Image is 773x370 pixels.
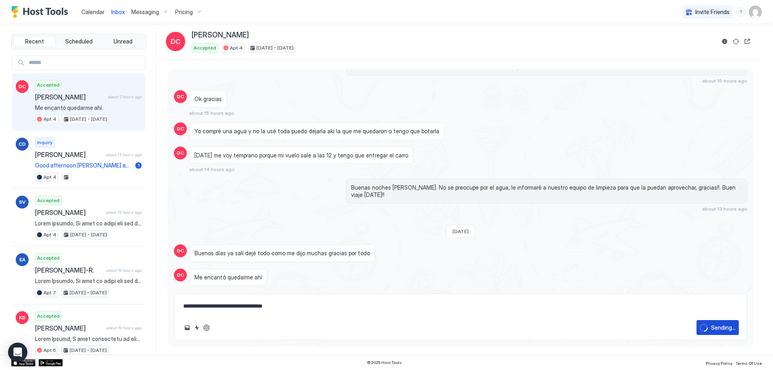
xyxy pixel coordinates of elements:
a: App Store [11,359,35,366]
span: Invite Friends [695,8,730,16]
span: Good afternoon [PERSON_NAME] and thank you for your inquiry. You will find beach mats in the apar... [35,162,132,169]
span: EA [19,256,25,263]
button: Scheduled [58,36,100,47]
span: DC [171,37,180,46]
span: Recent [25,38,44,45]
span: CD [19,141,26,148]
span: Messaging [131,8,159,16]
span: Inquiry [37,139,52,146]
button: Upload image [182,323,192,333]
span: Lorem Ipsumd, S amet consectetu ad elits doeiusmod. Tempo, in utlabo et dolor mag ali enimadmi ve... [35,335,142,343]
span: Apt 4 [43,231,56,238]
button: Reservation information [720,37,730,46]
span: DC [177,125,184,132]
span: KB [19,314,25,321]
span: Terms Of Use [736,361,762,366]
span: 1 [138,162,140,168]
span: Apt 4 [230,44,243,52]
span: Apt 7 [43,289,56,296]
span: Scheduled [65,38,93,45]
a: Google Play Store [39,359,63,366]
a: Privacy Policy [706,358,732,367]
a: Calendar [81,8,105,16]
span: Inbox [111,8,125,15]
span: [DATE] - [DATE] [256,44,293,52]
span: about 19 hours ago [106,268,142,273]
button: Quick reply [192,323,202,333]
span: Apt 4 [43,116,56,123]
button: Unread [101,36,144,47]
span: Accepted [37,312,60,320]
div: Open Intercom Messenger [8,343,27,362]
span: Accepted [37,254,60,262]
span: about 14 hours ago [189,166,235,172]
span: Buenas noches [PERSON_NAME]. No se preocupe por el agua, le informaré a nuestro equipo de limpiez... [351,184,742,198]
span: about 13 hours ago [702,206,747,212]
span: DC [177,93,184,100]
span: DC [177,271,184,279]
span: [PERSON_NAME] [192,31,249,40]
span: [DATE] [453,228,469,234]
div: tab-group [11,34,146,49]
span: [DATE] me voy temprano porque mi vuelo sale a las 12 y tengo que entregar el carro [194,152,408,159]
span: Accepted [194,44,216,52]
div: loading [700,324,708,332]
span: DC [19,83,26,90]
span: [PERSON_NAME] [35,93,105,101]
span: [PERSON_NAME] [35,324,103,332]
span: [DATE] - [DATE] [70,347,107,354]
button: Open reservation [742,37,752,46]
span: Apt 4 [43,174,56,181]
span: Me encantó quedarme ahí [194,274,262,281]
a: Terms Of Use [736,358,762,367]
span: Unread [114,38,132,45]
span: Buenos días ya salí dejé todo como me dijo muchas gracias por todo [194,250,370,257]
span: [PERSON_NAME] [35,209,103,217]
span: about 15 hours ago [702,78,747,84]
span: [PERSON_NAME] [35,151,103,159]
button: ChatGPT Auto Reply [202,323,211,333]
span: Me encantó quedarme ahí [35,104,142,112]
button: Recent [13,36,56,47]
span: about 15 hours ago [189,110,234,116]
span: about 19 hours ago [106,325,142,331]
span: Privacy Policy [706,361,732,366]
span: Pricing [175,8,193,16]
span: Accepted [37,197,60,204]
div: Sending... [711,323,736,332]
span: [DATE] - [DATE] [70,231,107,238]
a: Host Tools Logo [11,6,72,18]
span: DC [177,247,184,254]
span: Yo compré una agua y no la usé toda puedo dejarla aki la que me quedaron o tengo que botarla [194,128,439,135]
button: Sync reservation [731,37,741,46]
span: [DATE] - [DATE] [70,116,107,123]
span: Ok gracias [194,95,222,103]
span: about 14 hours ago [106,152,142,157]
span: Lorem ipsumdo, Si amet co adipi eli sed doeiusmo tem INCI UTL Etdol Magn/Aliqu Enimadmin ve qui N... [35,220,142,227]
a: Inbox [111,8,125,16]
span: DC [177,149,184,157]
span: Apt 6 [43,347,56,354]
span: about 2 hours ago [108,94,142,99]
input: Input Field [25,56,145,70]
button: loadingSending... [697,320,739,335]
span: Calendar [81,8,105,15]
span: [DATE] - [DATE] [70,289,107,296]
span: © 2025 Host Tools [367,360,402,365]
div: menu [736,7,746,17]
span: [PERSON_NAME]-R. [35,266,103,274]
div: User profile [749,6,762,19]
span: Lorem Ipsumdo, Si amet co adipi eli sed doeiusmo tem INCI UTL Etdol Magn/Aliqu Enimadmin ve qui N... [35,277,142,285]
span: SV [19,198,25,206]
span: Accepted [37,81,60,89]
span: about 15 hours ago [106,210,142,215]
